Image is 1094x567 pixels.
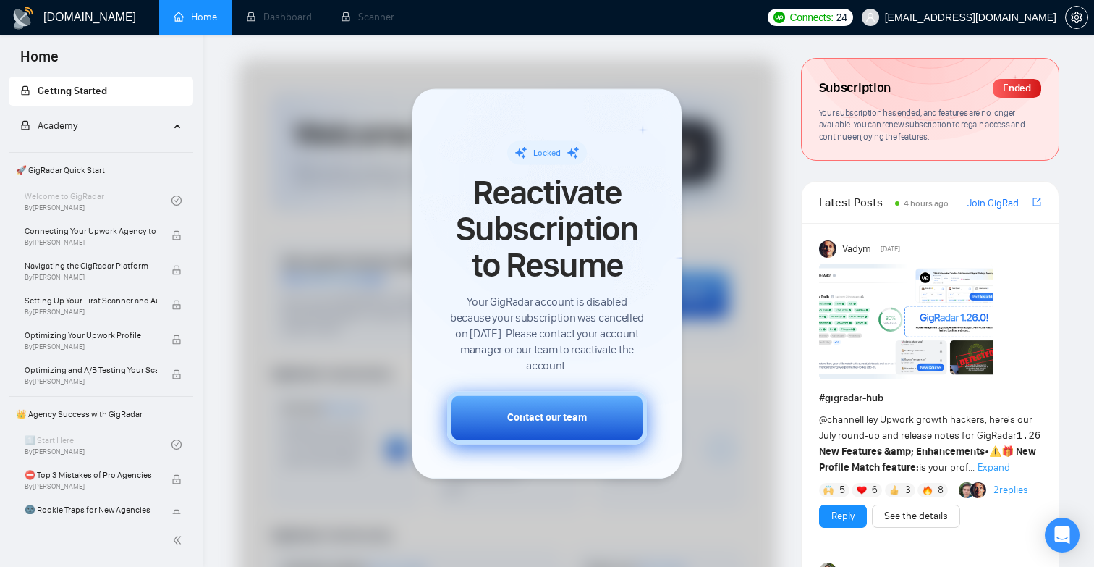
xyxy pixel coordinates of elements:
[25,328,157,343] span: Optimizing Your Upwork Profile
[857,485,867,495] img: ❤️
[25,238,157,247] span: By [PERSON_NAME]
[819,240,836,258] img: Vadym
[171,265,182,275] span: lock
[1032,196,1041,209] a: export
[533,148,561,158] span: Locked
[959,482,975,498] img: Alex B
[819,390,1041,406] h1: # gigradar-hub
[20,119,77,132] span: Academy
[872,505,960,528] button: See the details
[25,224,157,238] span: Connecting Your Upwork Agency to GigRadar
[25,503,157,517] span: 🌚 Rookie Traps for New Agencies
[172,533,187,547] span: double-left
[9,46,70,77] span: Home
[1065,12,1088,23] a: setting
[171,369,182,379] span: lock
[25,259,157,273] span: Navigating the GigRadar Platform
[865,12,875,22] span: user
[905,483,911,497] span: 3
[12,7,35,30] img: logo
[904,198,949,209] span: 4 hours ago
[171,230,182,240] span: lock
[25,468,157,482] span: ⛔ Top 3 Mistakes of Pro Agencies
[25,293,157,308] span: Setting Up Your First Scanner and Auto-Bidder
[171,300,182,310] span: lock
[171,335,182,345] span: lock
[10,156,192,185] span: 🚀 GigRadar Quick Start
[25,273,157,282] span: By [PERSON_NAME]
[889,485,899,495] img: 👍
[819,505,867,528] button: Reply
[171,509,182,519] span: lock
[174,11,217,23] a: homeHome
[819,193,891,211] span: Latest Posts from the GigRadar Community
[881,243,900,256] span: [DATE]
[872,483,878,497] span: 6
[171,440,182,450] span: check-circle
[1045,518,1080,553] div: Open Intercom Messenger
[171,196,182,206] span: check-circle
[171,474,182,484] span: lock
[819,76,891,101] span: Subscription
[25,363,157,377] span: Optimizing and A/B Testing Your Scanner for Better Results
[789,9,833,25] span: Connects:
[447,175,647,284] span: Reactivate Subscription to Resume
[819,413,862,426] span: @channel
[38,119,77,132] span: Academy
[923,485,933,495] img: 🔥
[938,483,944,497] span: 8
[839,483,845,497] span: 5
[836,9,847,25] span: 24
[447,391,647,444] button: Contact our team
[993,483,1028,497] a: 2replies
[819,445,985,458] strong: New Features &amp; Enhancements
[507,410,587,425] div: Contact our team
[773,12,785,23] img: upwork-logo.png
[884,508,948,524] a: See the details
[25,343,157,351] span: By [PERSON_NAME]
[1001,445,1014,458] span: 🎁
[1066,12,1087,23] span: setting
[993,79,1041,98] div: Ended
[25,377,157,386] span: By [PERSON_NAME]
[831,508,855,524] a: Reply
[25,308,157,316] span: By [PERSON_NAME]
[967,196,1030,211] a: Join GigRadar Slack Community
[38,85,107,97] span: Getting Started
[823,485,834,495] img: 🙌
[447,294,647,374] span: Your GigRadar account is disabled because your subscription was cancelled on [DATE]. Please conta...
[819,107,1025,142] span: Your subscription has ended, and features are no longer available. You can renew subscription to ...
[842,241,871,257] span: Vadym
[10,400,192,429] span: 👑 Agency Success with GigRadar
[819,264,993,379] img: F09AC4U7ATU-image.png
[20,120,30,130] span: lock
[9,77,193,106] li: Getting Started
[25,482,157,491] span: By [PERSON_NAME]
[978,461,1010,474] span: Expand
[1017,430,1041,442] code: 1.26
[20,85,30,96] span: lock
[989,445,1001,458] span: ⚠️
[1065,6,1088,29] button: setting
[819,413,1041,474] span: Hey Upwork growth hackers, here's our July round-up and release notes for GigRadar • is your prof...
[1032,196,1041,208] span: export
